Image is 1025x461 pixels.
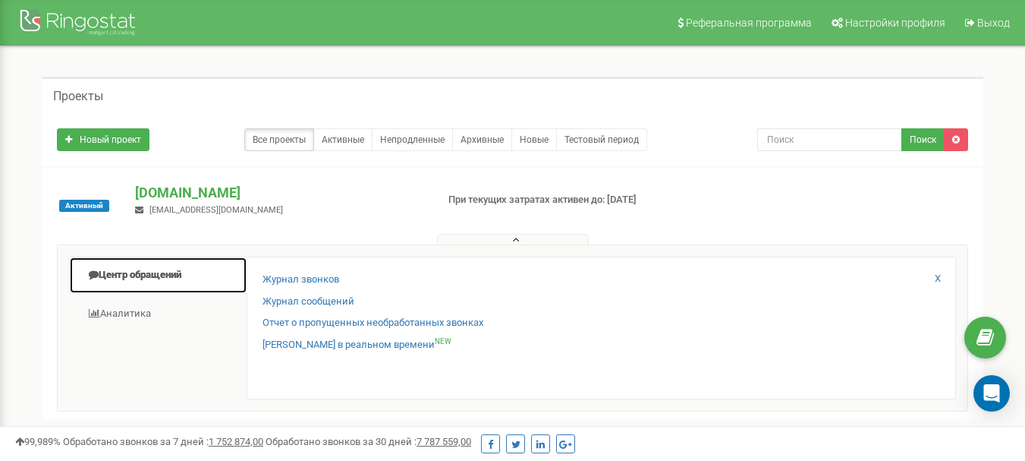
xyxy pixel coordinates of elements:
h5: Проекты [53,90,103,103]
a: Журнал сообщений [263,295,354,309]
a: Отчет о пропущенных необработанных звонках [263,316,483,330]
span: Настройки профиля [845,17,945,29]
a: Центр обращений [69,257,247,294]
span: [EMAIL_ADDRESS][DOMAIN_NAME] [149,205,283,215]
a: [PERSON_NAME] в реальном времениNEW [263,338,451,352]
a: Активные [313,128,373,151]
a: Журнал звонков [263,273,339,287]
u: 1 752 874,00 [209,436,263,447]
span: 99,989% [15,436,61,447]
span: Обработано звонков за 30 дней : [266,436,471,447]
a: Новые [511,128,557,151]
a: Аналитика [69,295,247,333]
p: [DOMAIN_NAME] [135,183,423,203]
span: Реферальная программа [686,17,812,29]
span: Обработано звонков за 7 дней : [63,436,263,447]
span: Активный [59,200,109,212]
sup: NEW [435,337,451,346]
span: Выход [977,17,1010,29]
a: Непродленные [372,128,453,151]
a: Все проекты [244,128,314,151]
div: Open Intercom Messenger [973,375,1010,412]
a: Тестовый период [556,128,647,151]
a: Архивные [452,128,512,151]
input: Поиск [757,128,902,151]
p: При текущих затратах активен до: [DATE] [448,193,659,207]
a: X [935,272,941,286]
u: 7 787 559,00 [417,436,471,447]
button: Поиск [901,128,945,151]
a: Новый проект [57,128,149,151]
